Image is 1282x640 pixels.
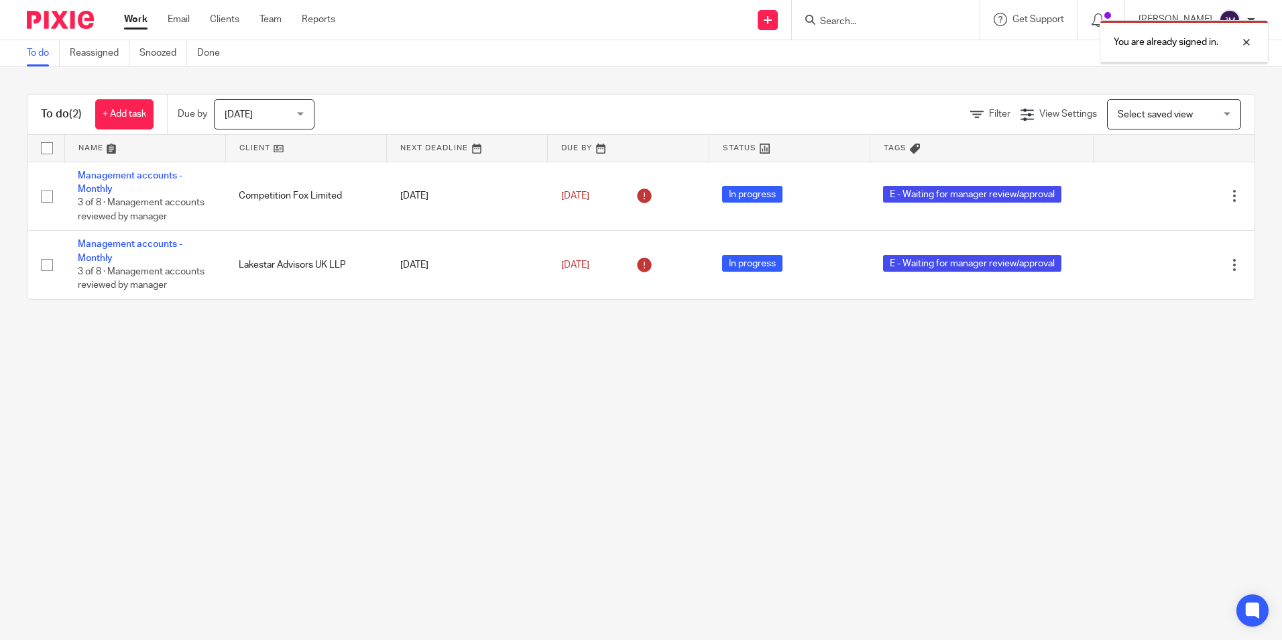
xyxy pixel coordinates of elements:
[884,144,907,152] span: Tags
[1219,9,1240,31] img: svg%3E
[78,198,205,221] span: 3 of 8 · Management accounts reviewed by manager
[883,255,1061,272] span: E - Waiting for manager review/approval
[41,107,82,121] h1: To do
[210,13,239,26] a: Clients
[302,13,335,26] a: Reports
[387,162,548,231] td: [DATE]
[722,186,782,203] span: In progress
[78,239,182,262] a: Management accounts - Monthly
[883,186,1061,203] span: E - Waiting for manager review/approval
[989,109,1010,119] span: Filter
[78,267,205,290] span: 3 of 8 · Management accounts reviewed by manager
[225,162,386,231] td: Competition Fox Limited
[225,231,386,299] td: Lakestar Advisors UK LLP
[225,110,253,119] span: [DATE]
[387,231,548,299] td: [DATE]
[69,109,82,119] span: (2)
[95,99,154,129] a: + Add task
[124,13,148,26] a: Work
[561,260,589,270] span: [DATE]
[1118,110,1193,119] span: Select saved view
[259,13,282,26] a: Team
[78,171,182,194] a: Management accounts - Monthly
[1039,109,1097,119] span: View Settings
[722,255,782,272] span: In progress
[197,40,230,66] a: Done
[27,40,60,66] a: To do
[168,13,190,26] a: Email
[1114,36,1218,49] p: You are already signed in.
[178,107,207,121] p: Due by
[561,191,589,201] span: [DATE]
[70,40,129,66] a: Reassigned
[27,11,94,29] img: Pixie
[139,40,187,66] a: Snoozed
